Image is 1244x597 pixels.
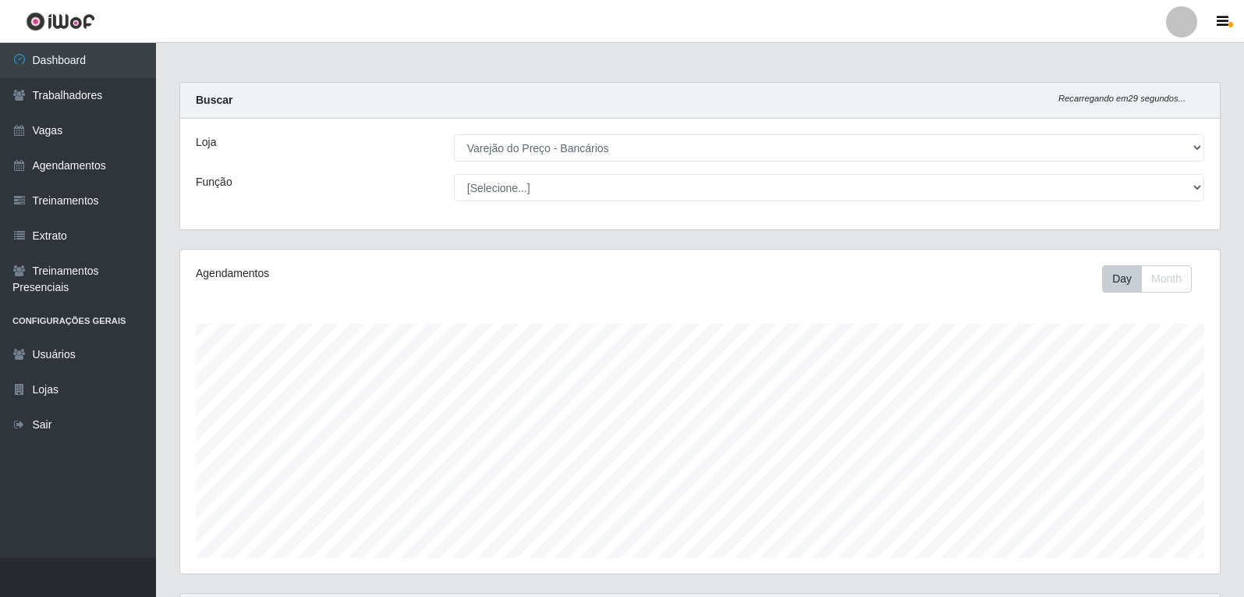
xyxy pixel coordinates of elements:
[1102,265,1142,293] button: Day
[1102,265,1192,293] div: First group
[1102,265,1204,293] div: Toolbar with button groups
[196,174,232,190] label: Função
[196,94,232,106] strong: Buscar
[196,265,602,282] div: Agendamentos
[1058,94,1186,103] i: Recarregando em 29 segundos...
[26,12,95,31] img: CoreUI Logo
[1141,265,1192,293] button: Month
[196,134,216,151] label: Loja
